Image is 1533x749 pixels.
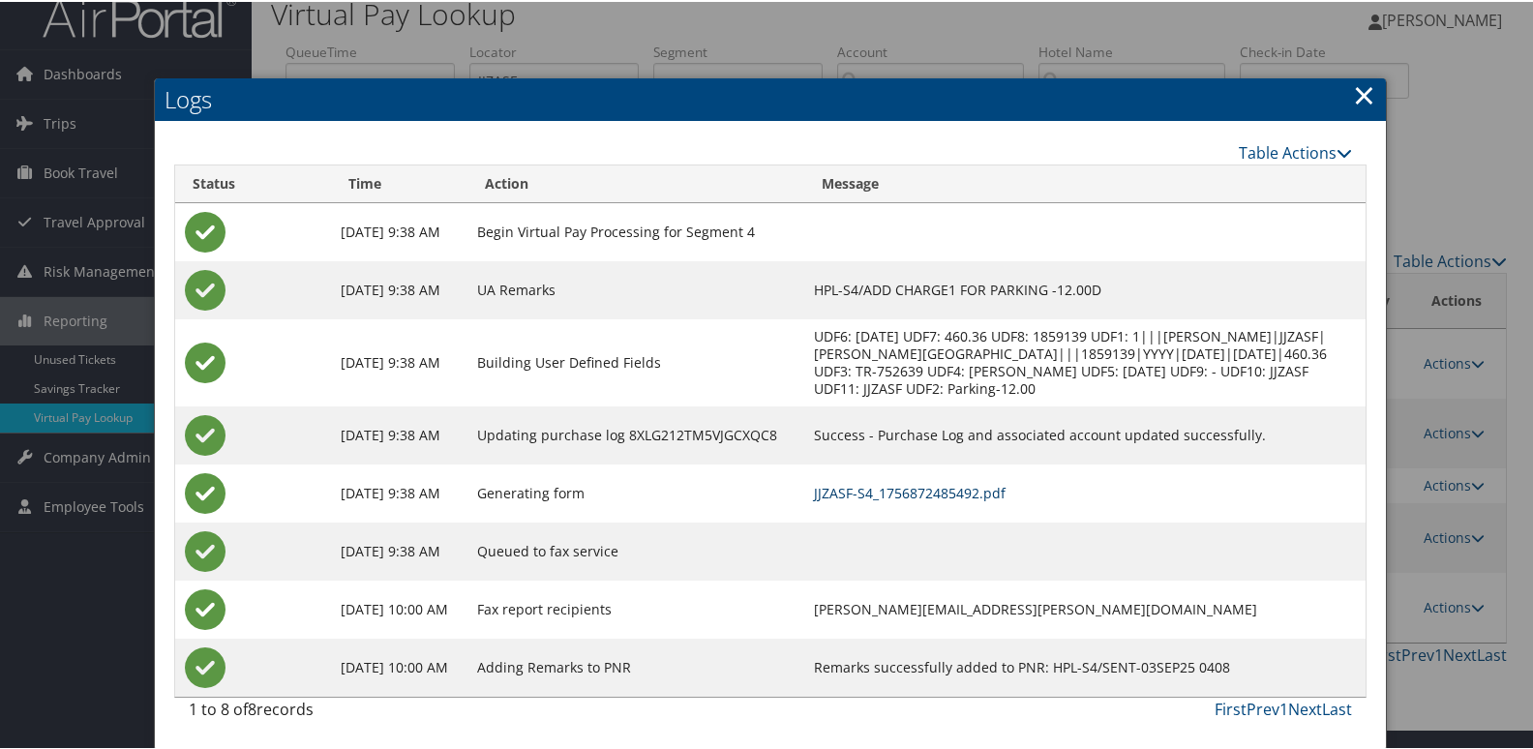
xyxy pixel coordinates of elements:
[331,317,467,404] td: [DATE] 9:38 AM
[467,463,804,521] td: Generating form
[814,482,1006,500] a: JJZASF-S4_1756872485492.pdf
[804,637,1366,695] td: Remarks successfully added to PNR: HPL-S4/SENT-03SEP25 0408
[1247,697,1279,718] a: Prev
[331,521,467,579] td: [DATE] 9:38 AM
[331,164,467,201] th: Time: activate to sort column ascending
[467,521,804,579] td: Queued to fax service
[1279,697,1288,718] a: 1
[331,463,467,521] td: [DATE] 9:38 AM
[155,76,1386,119] h2: Logs
[804,164,1366,201] th: Message: activate to sort column ascending
[248,697,256,718] span: 8
[331,637,467,695] td: [DATE] 10:00 AM
[467,637,804,695] td: Adding Remarks to PNR
[1239,140,1352,162] a: Table Actions
[467,579,804,637] td: Fax report recipients
[331,259,467,317] td: [DATE] 9:38 AM
[1322,697,1352,718] a: Last
[331,404,467,463] td: [DATE] 9:38 AM
[804,259,1366,317] td: HPL-S4/ADD CHARGE1 FOR PARKING -12.00D
[1215,697,1247,718] a: First
[467,317,804,404] td: Building User Defined Fields
[804,579,1366,637] td: [PERSON_NAME][EMAIL_ADDRESS][PERSON_NAME][DOMAIN_NAME]
[467,404,804,463] td: Updating purchase log 8XLG212TM5VJGCXQC8
[1353,74,1375,112] a: Close
[804,404,1366,463] td: Success - Purchase Log and associated account updated successfully.
[1288,697,1322,718] a: Next
[331,579,467,637] td: [DATE] 10:00 AM
[189,696,458,729] div: 1 to 8 of records
[467,259,804,317] td: UA Remarks
[175,164,331,201] th: Status: activate to sort column ascending
[331,201,467,259] td: [DATE] 9:38 AM
[804,317,1366,404] td: UDF6: [DATE] UDF7: 460.36 UDF8: 1859139 UDF1: 1|||[PERSON_NAME]|JJZASF|[PERSON_NAME][GEOGRAPHIC_D...
[467,164,804,201] th: Action: activate to sort column ascending
[467,201,804,259] td: Begin Virtual Pay Processing for Segment 4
